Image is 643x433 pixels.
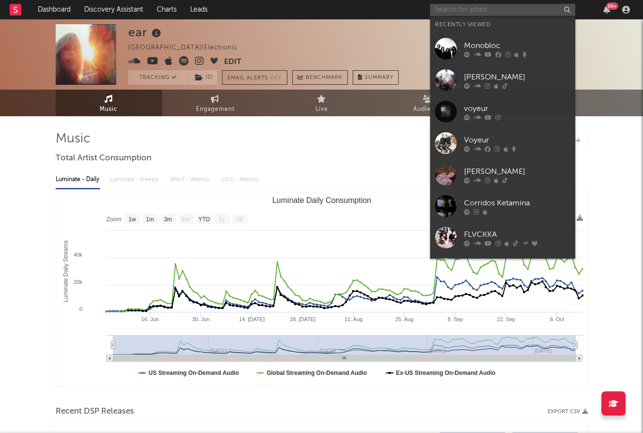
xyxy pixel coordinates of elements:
a: [PERSON_NAME] [430,64,575,96]
a: voyeur [430,96,575,127]
a: Engagement [162,90,269,116]
a: Voyeur [430,127,575,159]
text: 22. Sep [497,316,515,322]
button: 99+ [603,6,610,14]
text: 6. Oct [550,316,564,322]
text: Global Streaming On-Demand Audio [266,370,367,376]
text: 25. Aug [395,316,413,322]
text: 28. [DATE] [290,316,315,322]
text: Luminate Daily Consumption [272,196,371,204]
div: Luminate - Daily [56,171,100,188]
text: 30. Jun [192,316,209,322]
span: Summary [365,75,393,80]
em: Off [270,76,282,81]
span: Total Artist Consumption [56,153,151,164]
text: 14. [DATE] [239,316,264,322]
a: Monobloc [430,33,575,64]
text: 1w [128,216,136,223]
button: Tracking [128,70,189,85]
span: Recent DSP Releases [56,406,134,418]
text: 8. Sep [448,316,463,322]
div: [PERSON_NAME] [464,166,570,177]
text: 20k [74,279,82,285]
div: Corridos Ketamina [464,197,570,209]
text: 3m [164,216,172,223]
svg: Luminate Daily Consumption [56,192,587,386]
text: Ex-US Streaming On-Demand Audio [396,370,495,376]
button: Export CSV [548,409,588,415]
div: voyeur [464,103,570,114]
span: ( 2 ) [189,70,218,85]
a: Audience [375,90,481,116]
a: Music [56,90,162,116]
button: (2) [189,70,217,85]
a: Alix Page [430,253,575,285]
span: Live [315,104,328,115]
a: Live [269,90,375,116]
text: All [236,216,242,223]
div: 99 + [606,2,618,10]
a: [PERSON_NAME] [430,159,575,190]
button: Email AlertsOff [222,70,287,85]
text: Zoom [106,216,121,223]
span: Music [100,104,118,115]
text: YTD [198,216,209,223]
text: 1m [146,216,154,223]
text: 11. Aug [344,316,362,322]
a: Corridos Ketamina [430,190,575,222]
text: US Streaming On-Demand Audio [149,370,239,376]
a: FLVCKKA [430,222,575,253]
text: 1y [219,216,225,223]
span: Benchmark [306,72,343,84]
text: 40k [74,252,82,258]
span: Audience [413,104,443,115]
text: Luminate Daily Streams [62,240,69,302]
div: ear [128,24,164,40]
text: 0 [79,306,82,312]
input: Search for artists [430,4,575,16]
div: [GEOGRAPHIC_DATA] | Electronic [128,42,249,54]
button: Edit [224,56,241,68]
span: Engagement [196,104,235,115]
a: Benchmark [292,70,348,85]
div: Voyeur [464,134,570,146]
text: 16. Jun [141,316,159,322]
div: Recently Viewed [435,19,570,31]
div: [PERSON_NAME] [464,71,570,83]
button: Summary [353,70,399,85]
div: Monobloc [464,40,570,51]
text: 6m [181,216,190,223]
div: FLVCKKA [464,229,570,240]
